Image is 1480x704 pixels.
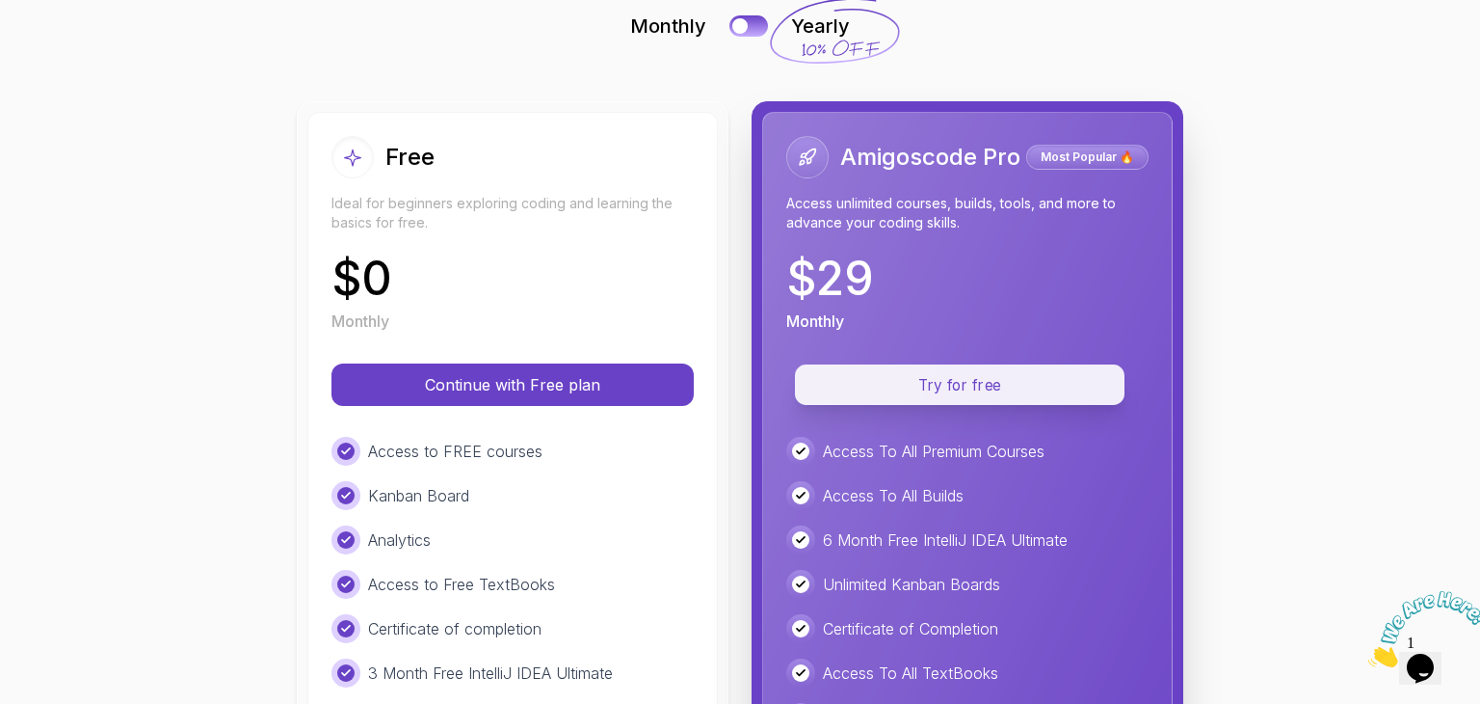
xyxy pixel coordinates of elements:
[331,310,389,333] p: Monthly
[786,310,844,333] p: Monthly
[368,440,542,463] p: Access to FREE courses
[786,256,874,302] p: $ 29
[840,142,1020,173] h2: Amigoscode Pro
[823,484,964,507] p: Access To All Builds
[823,440,1044,463] p: Access To All Premium Courses
[786,194,1149,232] p: Access unlimited courses, builds, tools, and more to advance your coding skills.
[385,142,435,173] h2: Free
[368,573,555,596] p: Access to Free TextBooks
[368,617,542,640] p: Certificate of completion
[630,13,706,40] p: Monthly
[1361,583,1480,675] iframe: chat widget
[368,662,613,685] p: 3 Month Free IntelliJ IDEA Ultimate
[823,528,1068,552] p: 6 Month Free IntelliJ IDEA Ultimate
[823,662,998,685] p: Access To All TextBooks
[331,194,694,232] p: Ideal for beginners exploring coding and learning the basics for free.
[355,373,671,396] p: Continue with Free plan
[817,374,1102,396] p: Try for free
[8,8,127,84] img: Chat attention grabber
[368,528,431,552] p: Analytics
[823,617,998,640] p: Certificate of Completion
[331,364,694,406] button: Continue with Free plan
[368,484,469,507] p: Kanban Board
[331,256,392,302] p: $ 0
[795,365,1124,405] button: Try for free
[1029,148,1146,167] p: Most Popular 🔥
[8,8,15,24] span: 1
[823,573,1000,596] p: Unlimited Kanban Boards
